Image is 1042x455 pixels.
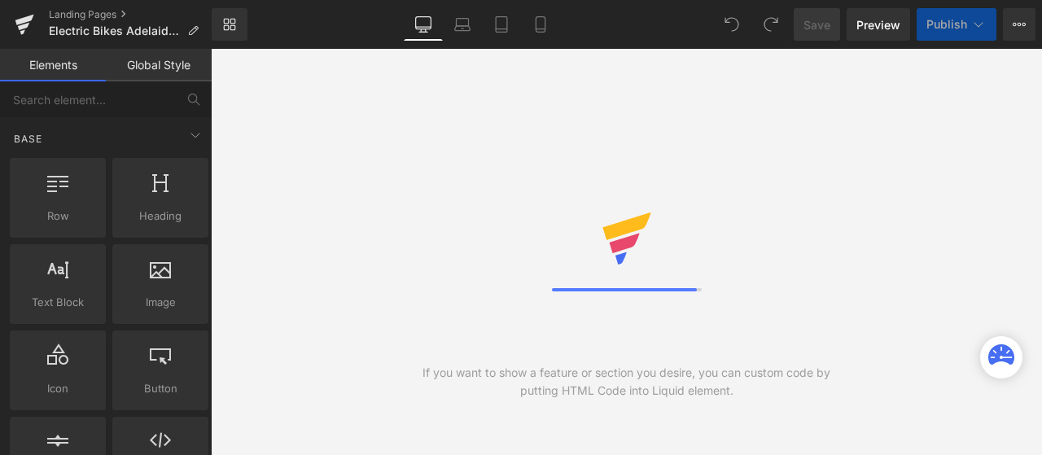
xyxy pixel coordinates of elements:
[15,208,101,225] span: Row
[521,8,560,41] a: Mobile
[482,8,521,41] a: Tablet
[106,49,212,81] a: Global Style
[1003,8,1035,41] button: More
[15,380,101,397] span: Icon
[404,8,443,41] a: Desktop
[117,380,204,397] span: Button
[716,8,748,41] button: Undo
[15,294,101,311] span: Text Block
[856,16,900,33] span: Preview
[926,18,967,31] span: Publish
[49,8,212,21] a: Landing Pages
[212,8,247,41] a: New Library
[49,24,181,37] span: Electric Bikes Adelaide | eBikes Superstore
[755,8,787,41] button: Redo
[443,8,482,41] a: Laptop
[12,131,44,147] span: Base
[117,208,204,225] span: Heading
[847,8,910,41] a: Preview
[803,16,830,33] span: Save
[917,8,996,41] button: Publish
[117,294,204,311] span: Image
[418,364,834,400] div: If you want to show a feature or section you desire, you can custom code by putting HTML Code int...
